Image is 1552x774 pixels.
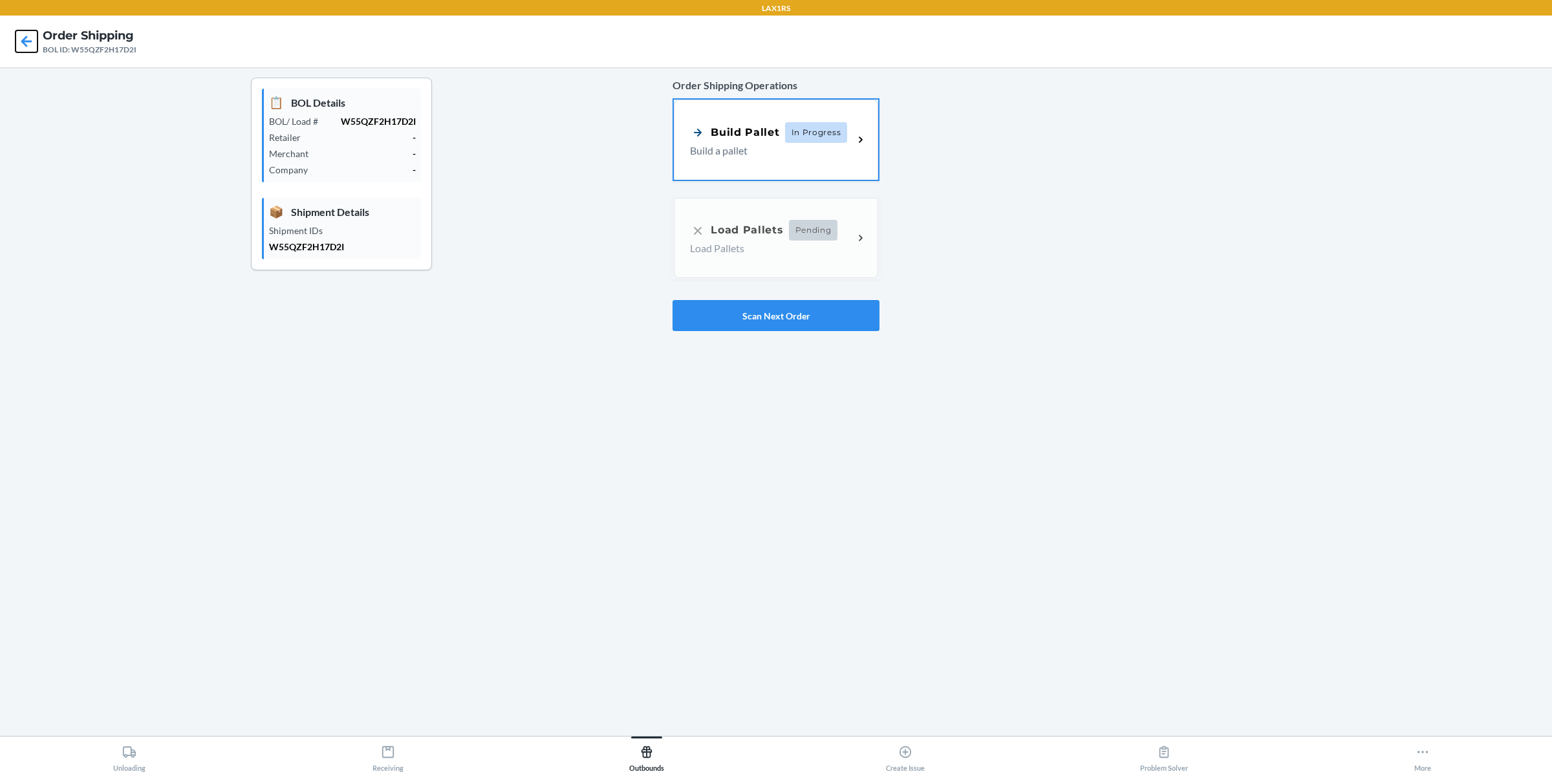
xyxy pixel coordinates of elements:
[269,203,283,220] span: 📦
[1035,736,1293,772] button: Problem Solver
[269,224,333,237] p: Shipment IDs
[311,131,416,144] p: -
[269,114,329,128] p: BOL/ Load #
[318,163,416,177] p: -
[517,736,776,772] button: Outbounds
[259,736,517,772] button: Receiving
[673,98,879,181] a: Build PalletIn ProgressBuild a pallet
[269,240,416,253] p: W55QZF2H17D2I
[43,27,136,44] h4: Order Shipping
[269,94,283,111] span: 📋
[690,124,779,140] div: Build Pallet
[886,740,925,772] div: Create Issue
[43,44,136,56] div: BOL ID: W55QZF2H17D2I
[673,300,879,331] button: Scan Next Order
[113,740,145,772] div: Unloading
[673,78,879,93] p: Order Shipping Operations
[269,147,319,160] p: Merchant
[1414,740,1431,772] div: More
[776,736,1035,772] button: Create Issue
[690,143,843,158] p: Build a pallet
[1293,736,1552,772] button: More
[762,3,790,14] p: LAX1RS
[629,740,664,772] div: Outbounds
[269,131,311,144] p: Retailer
[372,740,404,772] div: Receiving
[329,114,416,128] p: W55QZF2H17D2I
[785,122,848,143] span: In Progress
[319,147,416,160] p: -
[1140,740,1188,772] div: Problem Solver
[269,163,318,177] p: Company
[269,203,416,220] p: Shipment Details
[269,94,416,111] p: BOL Details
